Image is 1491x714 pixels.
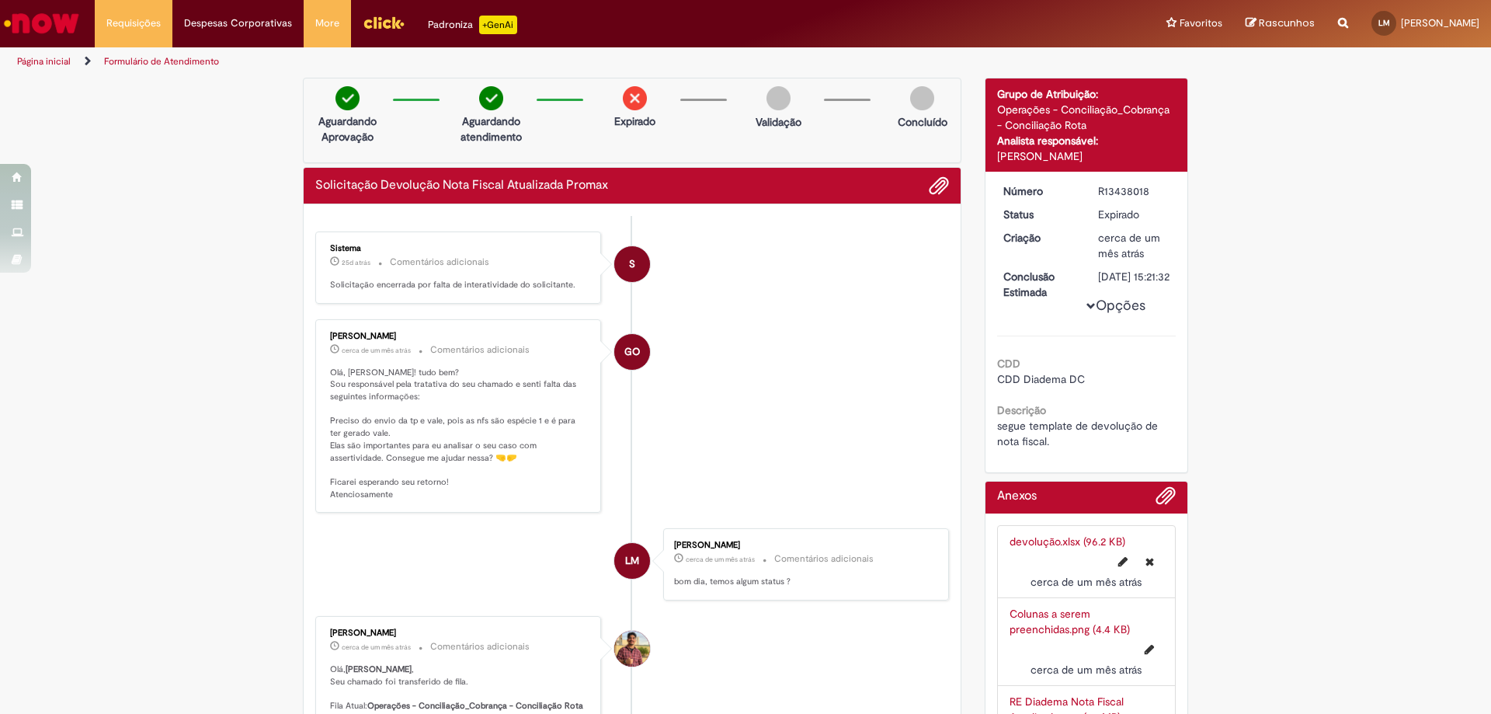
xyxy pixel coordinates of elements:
a: Rascunhos [1246,16,1315,31]
time: 05/09/2025 09:10:56 [342,258,370,267]
span: cerca de um mês atrás [686,555,755,564]
div: Padroniza [428,16,517,34]
dt: Criação [992,230,1087,246]
div: Operações - Conciliação_Cobrança - Conciliação Rota [997,102,1176,133]
div: Sistema [330,244,589,253]
div: Luis Felipe Foloni Miquilini [614,543,650,579]
time: 28/08/2025 11:10:55 [342,346,411,355]
span: cerca de um mês atrás [1030,575,1142,589]
time: 27/08/2025 08:40:46 [686,555,755,564]
h2: Solicitação Devolução Nota Fiscal Atualizada Promax Histórico de tíquete [315,179,608,193]
img: img-circle-grey.png [910,86,934,110]
b: Descrição [997,403,1046,417]
span: 25d atrás [342,258,370,267]
span: [PERSON_NAME] [1401,16,1479,30]
button: Editar nome de arquivo Colunas a serem preenchidas.png [1135,637,1163,662]
div: [DATE] 15:21:32 [1098,269,1170,284]
button: Editar nome de arquivo devolução.xlsx [1109,549,1137,574]
img: img-circle-grey.png [766,86,791,110]
p: Solicitação encerrada por falta de interatividade do solicitante. [330,279,589,291]
div: Expirado [1098,207,1170,222]
p: +GenAi [479,16,517,34]
span: LM [625,542,639,580]
ul: Trilhas de página [12,47,982,76]
div: System [614,246,650,282]
span: LM [1378,18,1390,28]
span: CDD Diadema DC [997,372,1085,386]
div: Grupo de Atribuição: [997,86,1176,102]
dt: Conclusão Estimada [992,269,1087,300]
img: ServiceNow [2,8,82,39]
b: [PERSON_NAME] [346,663,412,675]
img: click_logo_yellow_360x200.png [363,11,405,34]
p: Aguardando Aprovação [310,113,385,145]
span: cerca de um mês atrás [1030,663,1142,677]
dt: Número [992,183,1087,199]
a: devolução.xlsx (96.2 KB) [1010,535,1125,549]
a: Colunas a serem preenchidas.png (4.4 KB) [1010,607,1130,636]
time: 21/08/2025 18:39:10 [1098,231,1160,260]
img: remove.png [623,86,647,110]
a: Página inicial [17,55,71,68]
span: Favoritos [1180,16,1222,31]
p: Aguardando atendimento [454,113,529,145]
time: 25/08/2025 08:40:56 [1030,575,1142,589]
p: Validação [756,114,801,130]
button: Adicionar anexos [1156,486,1176,514]
dt: Status [992,207,1087,222]
div: [PERSON_NAME] [674,541,933,550]
time: 25/08/2025 08:26:10 [1030,663,1142,677]
div: Gustavo Oliveira [614,334,650,370]
b: CDD [997,357,1020,371]
span: Requisições [106,16,161,31]
p: Olá, [PERSON_NAME]! tudo bem? Sou responsável pela tratativa do seu chamado e senti falta das seg... [330,367,589,501]
time: 26/08/2025 08:56:04 [342,643,411,652]
span: S [629,246,635,283]
span: Rascunhos [1259,16,1315,30]
span: Despesas Corporativas [184,16,292,31]
button: Adicionar anexos [929,176,949,196]
img: check-circle-green.png [335,86,360,110]
span: segue template de devolução de nota fiscal. [997,419,1161,448]
span: cerca de um mês atrás [1098,231,1160,260]
div: R13438018 [1098,183,1170,199]
small: Comentários adicionais [430,343,530,357]
img: check-circle-green.png [479,86,503,110]
h2: Anexos [997,489,1037,503]
p: bom dia, temos algum status ? [674,576,933,588]
div: [PERSON_NAME] [330,629,589,638]
small: Comentários adicionais [774,552,874,566]
a: Formulário de Atendimento [104,55,219,68]
span: More [315,16,339,31]
button: Excluir devolução.xlsx [1136,549,1163,574]
span: cerca de um mês atrás [342,643,411,652]
div: Analista responsável: [997,133,1176,148]
div: 21/08/2025 18:39:10 [1098,230,1170,261]
p: Expirado [614,113,655,129]
div: [PERSON_NAME] [330,332,589,341]
p: Concluído [898,114,947,130]
div: Vitor Jeremias Da Silva [614,631,650,667]
div: [PERSON_NAME] [997,148,1176,164]
b: Operações - Conciliação_Cobrança - Conciliação Rota [367,700,583,712]
span: GO [624,333,640,371]
small: Comentários adicionais [430,640,530,653]
span: cerca de um mês atrás [342,346,411,355]
small: Comentários adicionais [390,256,489,269]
